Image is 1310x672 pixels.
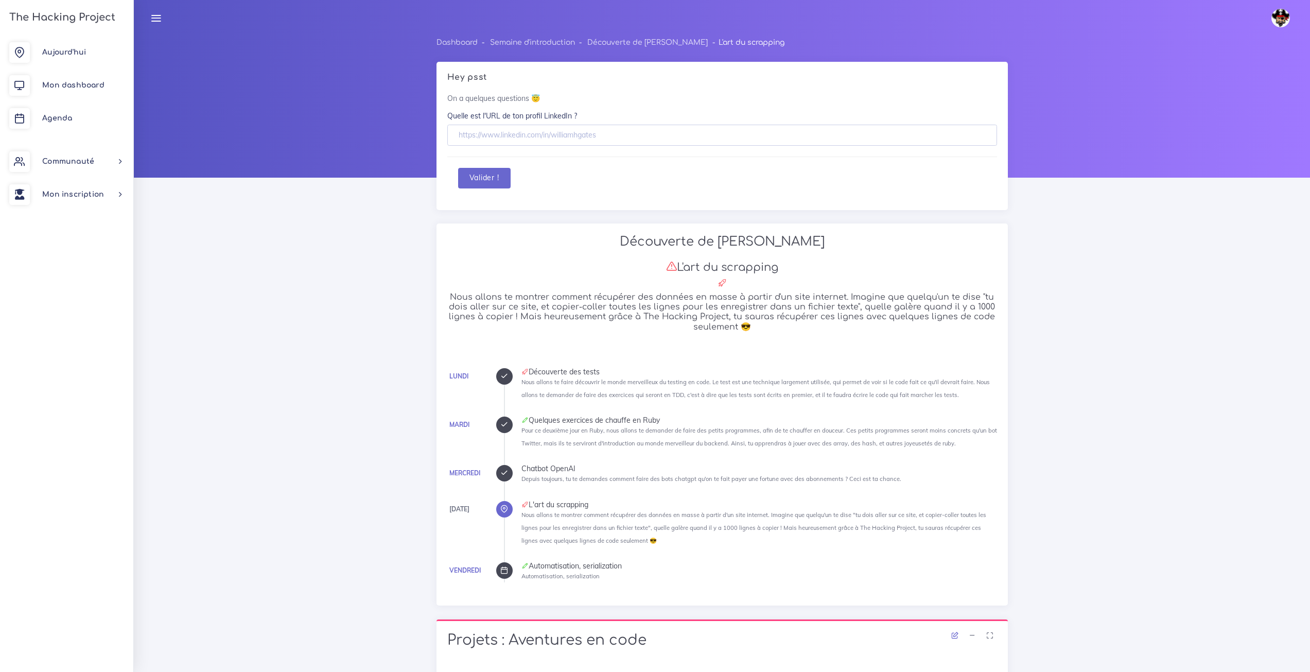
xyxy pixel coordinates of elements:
[521,427,997,447] small: Pour ce deuxième jour en Ruby, nous allons te demander de faire des petits programmes, afin de te...
[447,632,997,649] h1: Projets : Aventures en code
[521,562,997,570] div: Automatisation, serialization
[449,504,469,515] div: [DATE]
[490,39,575,46] a: Semaine d'introduction
[521,417,997,424] div: Quelques exercices de chauffe en Ruby
[449,372,468,380] a: Lundi
[447,93,997,104] p: On a quelques questions 😇
[708,36,784,49] li: L'art du scrapping
[42,81,104,89] span: Mon dashboard
[42,48,86,56] span: Aujourd'hui
[447,125,997,146] input: https://www.linkedin.com/in/williamhgates
[521,511,986,544] small: Nous allons te montrer comment récupérer des données en masse à partir d'un site internet. Imagin...
[447,111,577,121] label: Quelle est l'URL de ton profil LinkedIn ?
[42,158,94,165] span: Communauté
[521,475,901,483] small: Depuis toujours, tu te demandes comment faire des bots chatgpt qu'on te fait payer une fortune av...
[447,292,997,332] h5: Nous allons te montrer comment récupérer des données en masse à partir d'un site internet. Imagin...
[449,421,469,428] a: Mardi
[449,469,480,477] a: Mercredi
[587,39,708,46] a: Découverte de [PERSON_NAME]
[521,573,600,580] small: Automatisation, serialization
[521,501,997,508] div: L'art du scrapping
[521,378,990,399] small: Nous allons te faire découvrir le monde merveilleux du testing en code. Le test est une technique...
[6,12,115,23] h3: The Hacking Project
[42,114,72,122] span: Agenda
[449,566,481,574] a: Vendredi
[1271,9,1290,27] img: avatar
[458,168,511,189] button: Valider !
[42,191,104,198] span: Mon inscription
[447,234,997,249] h2: Découverte de [PERSON_NAME]
[521,368,997,375] div: Découverte des tests
[436,39,478,46] a: Dashboard
[447,261,997,274] h3: L'art du scrapping
[521,465,997,472] div: Chatbot OpenAI
[447,73,997,82] h5: Hey psst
